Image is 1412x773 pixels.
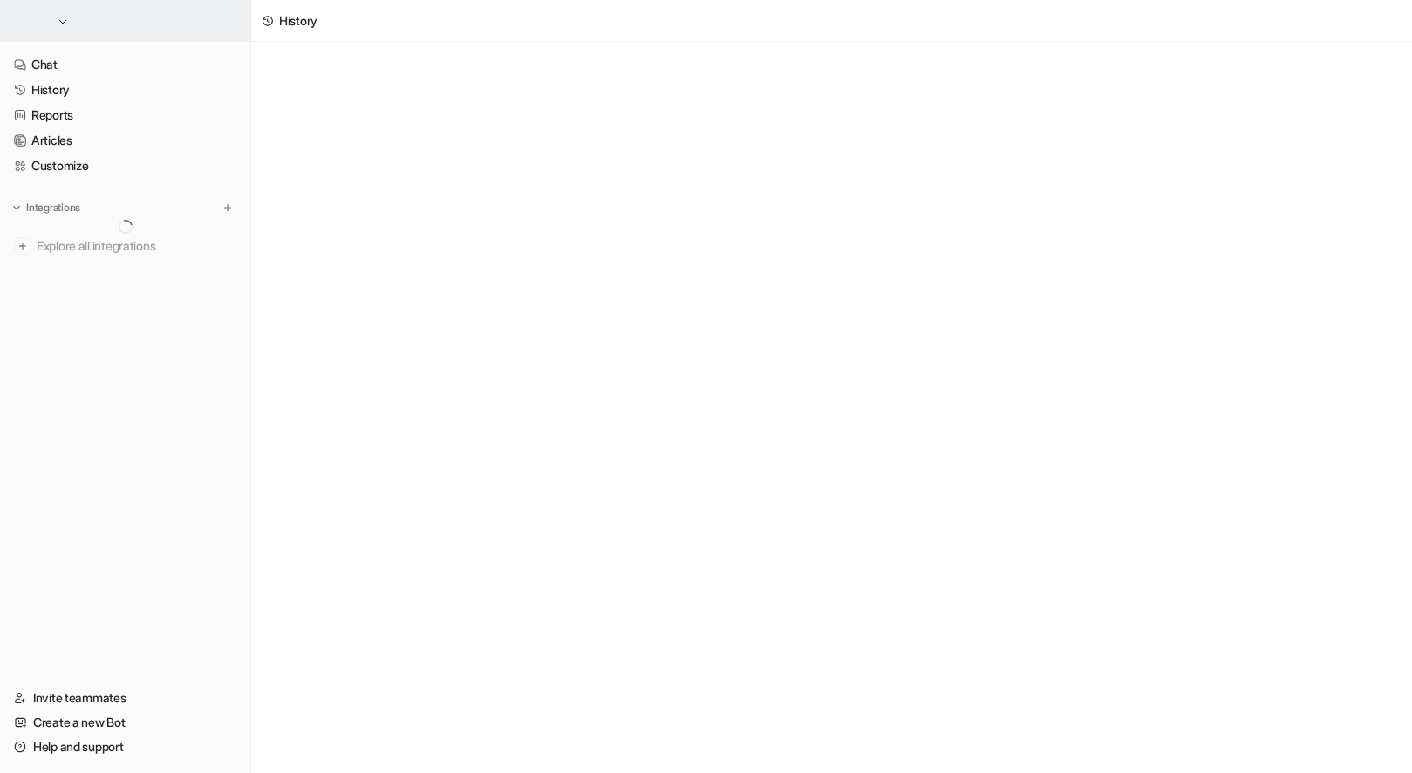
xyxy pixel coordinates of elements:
[7,52,243,77] a: Chat
[14,237,31,255] img: explore all integrations
[10,202,23,214] img: expand menu
[7,78,243,102] a: History
[279,11,317,30] div: History
[7,710,243,735] a: Create a new Bot
[7,199,85,216] button: Integrations
[37,232,236,260] span: Explore all integrations
[7,234,243,258] a: Explore all integrations
[7,735,243,759] a: Help and support
[222,202,234,214] img: menu_add.svg
[7,686,243,710] a: Invite teammates
[7,154,243,178] a: Customize
[26,201,80,215] p: Integrations
[7,103,243,127] a: Reports
[7,128,243,153] a: Articles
